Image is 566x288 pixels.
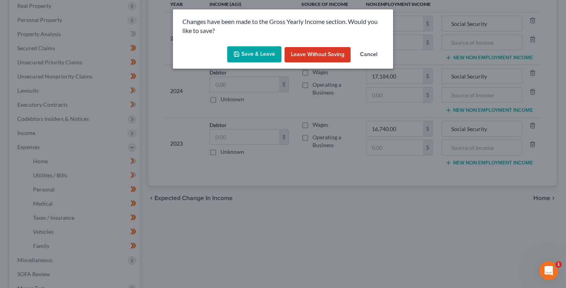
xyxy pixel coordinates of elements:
iframe: Intercom live chat [539,261,558,280]
button: Cancel [354,47,384,63]
span: 1 [555,261,562,268]
p: Changes have been made to the Gross Yearly Income section. Would you like to save? [182,17,384,35]
button: Leave without Saving [285,47,351,63]
button: Save & Leave [227,46,281,63]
